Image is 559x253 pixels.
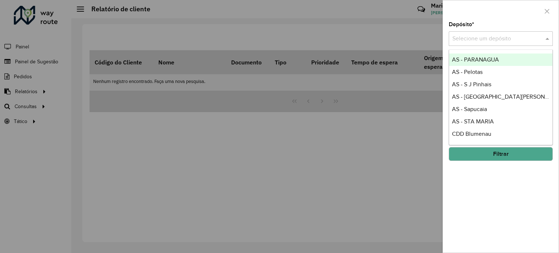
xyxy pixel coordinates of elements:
[449,50,553,145] ng-dropdown-panel: Options list
[452,81,491,87] span: AS - S J Pinhais
[449,20,474,29] label: Depósito
[452,118,494,124] span: AS - STA MARIA
[452,131,491,137] span: CDD Blumenau
[449,147,553,161] button: Filtrar
[452,56,499,63] span: AS - PARANAGUA
[452,69,483,75] span: AS - Pelotas
[452,106,487,112] span: AS - Sapucaia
